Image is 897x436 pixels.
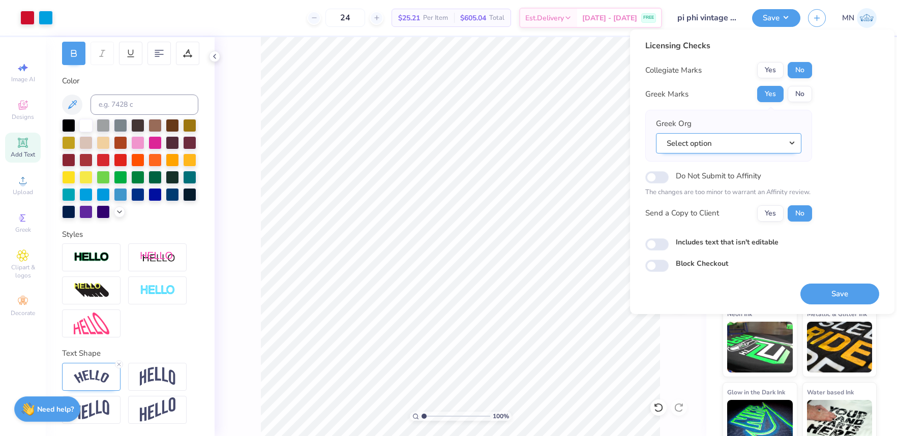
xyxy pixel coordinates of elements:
div: Greek Marks [645,88,689,100]
span: Total [489,13,504,23]
button: Yes [757,205,784,222]
div: Send a Copy to Client [645,207,719,219]
img: Arch [140,367,175,386]
img: Rise [140,397,175,422]
img: Flag [74,400,109,420]
span: Add Text [11,150,35,159]
img: Mark Navarro [857,8,877,28]
img: Free Distort [74,313,109,334]
label: Do Not Submit to Affinity [676,169,761,182]
button: Save [800,284,879,304]
span: $25.21 [398,13,420,23]
div: Collegiate Marks [645,65,702,76]
span: Clipart & logos [5,263,41,279]
input: e.g. 7428 c [91,95,198,115]
span: MN [842,12,854,24]
img: Neon Ink [727,322,793,372]
input: Untitled Design [670,8,744,28]
span: Glow in the Dark Ink [727,387,785,397]
img: Negative Space [140,285,175,296]
span: Designs [12,113,34,121]
div: Color [62,75,198,87]
strong: Need help? [37,404,74,414]
span: Image AI [11,75,35,83]
span: Per Item [423,13,448,23]
span: [DATE] - [DATE] [582,13,637,23]
button: Yes [757,86,784,102]
button: Yes [757,62,784,78]
button: No [788,62,812,78]
img: Metallic & Glitter Ink [807,322,873,372]
p: The changes are too minor to warrant an Affinity review. [645,188,812,198]
span: Decorate [11,309,35,317]
label: Greek Org [656,118,692,130]
div: Styles [62,229,198,240]
a: MN [842,8,877,28]
span: $605.04 [460,13,486,23]
span: 100 % [493,412,509,421]
span: Water based Ink [807,387,854,397]
button: No [788,205,812,222]
label: Block Checkout [676,258,728,269]
span: FREE [643,14,654,21]
button: No [788,86,812,102]
img: Arc [74,370,109,384]
img: Stroke [74,252,109,263]
img: Shadow [140,251,175,264]
span: Est. Delivery [525,13,564,23]
label: Includes text that isn't editable [676,237,779,247]
button: Select option [656,133,801,154]
div: Licensing Checks [645,40,812,52]
img: 3d Illusion [74,283,109,299]
div: Text Shape [62,348,198,359]
input: – – [325,9,365,27]
span: Upload [13,188,33,196]
button: Save [752,9,800,27]
span: Greek [15,226,31,234]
